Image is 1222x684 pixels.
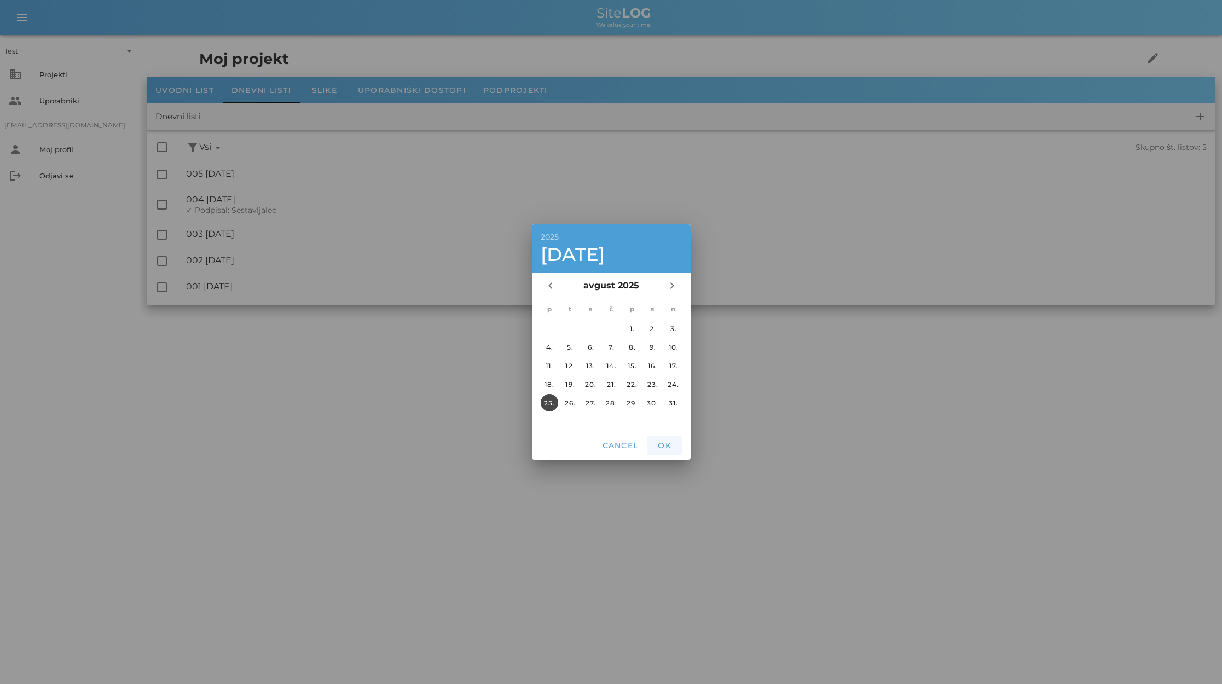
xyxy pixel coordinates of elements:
div: 25. [540,399,558,407]
button: 12. [561,357,578,374]
div: 21. [602,380,619,389]
button: 23. [644,375,661,393]
button: 14. [602,357,619,374]
button: 6. [582,338,599,356]
button: 19. [561,375,578,393]
div: 26. [561,399,578,407]
div: 19. [561,380,578,389]
div: 18. [540,380,558,389]
div: 7. [602,343,619,351]
button: 5. [561,338,578,356]
button: 17. [664,357,682,374]
div: 10. [664,343,682,351]
div: 2. [644,324,661,333]
button: 16. [644,357,661,374]
div: 5. [561,343,578,351]
button: 1. [623,320,640,337]
div: 9. [644,343,661,351]
button: avgust 2025 [579,275,644,297]
th: p [540,300,559,318]
button: 30. [644,394,661,411]
div: 20. [582,380,599,389]
button: 24. [664,375,682,393]
div: 30. [644,399,661,407]
i: chevron_left [544,279,557,292]
button: 29. [623,394,640,411]
button: 9. [644,338,661,356]
button: 7. [602,338,619,356]
button: 15. [623,357,640,374]
span: OK [651,440,677,450]
div: 28. [602,399,619,407]
div: [DATE] [541,245,682,264]
button: OK [647,436,682,455]
div: 14. [602,362,619,370]
button: Prejšnji mesec [541,276,560,295]
span: Cancel [601,440,638,450]
div: 6. [582,343,599,351]
button: 26. [561,394,578,411]
div: 16. [644,362,661,370]
div: 17. [664,362,682,370]
button: 18. [540,375,558,393]
button: 8. [623,338,640,356]
th: n [663,300,683,318]
button: 3. [664,320,682,337]
div: 2025 [541,233,682,241]
button: 27. [582,394,599,411]
button: 25. [540,394,558,411]
button: 10. [664,338,682,356]
div: 4. [540,343,558,351]
th: s [642,300,662,318]
div: 31. [664,399,682,407]
i: chevron_right [665,279,679,292]
button: 31. [664,394,682,411]
th: t [560,300,580,318]
div: 24. [664,380,682,389]
button: 22. [623,375,640,393]
button: 13. [582,357,599,374]
button: Cancel [597,436,642,455]
div: 22. [623,380,640,389]
button: 21. [602,375,619,393]
div: 15. [623,362,640,370]
div: 12. [561,362,578,370]
button: 28. [602,394,619,411]
div: 27. [582,399,599,407]
button: 2. [644,320,661,337]
th: č [601,300,621,318]
button: 20. [582,375,599,393]
th: p [622,300,641,318]
div: 11. [540,362,558,370]
div: 8. [623,343,640,351]
button: Naslednji mesec [662,276,682,295]
div: 23. [644,380,661,389]
div: 29. [623,399,640,407]
iframe: Chat Widget [1167,631,1222,684]
div: 1. [623,324,640,333]
th: s [581,300,600,318]
div: 3. [664,324,682,333]
button: 11. [540,357,558,374]
div: 13. [582,362,599,370]
button: 4. [540,338,558,356]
